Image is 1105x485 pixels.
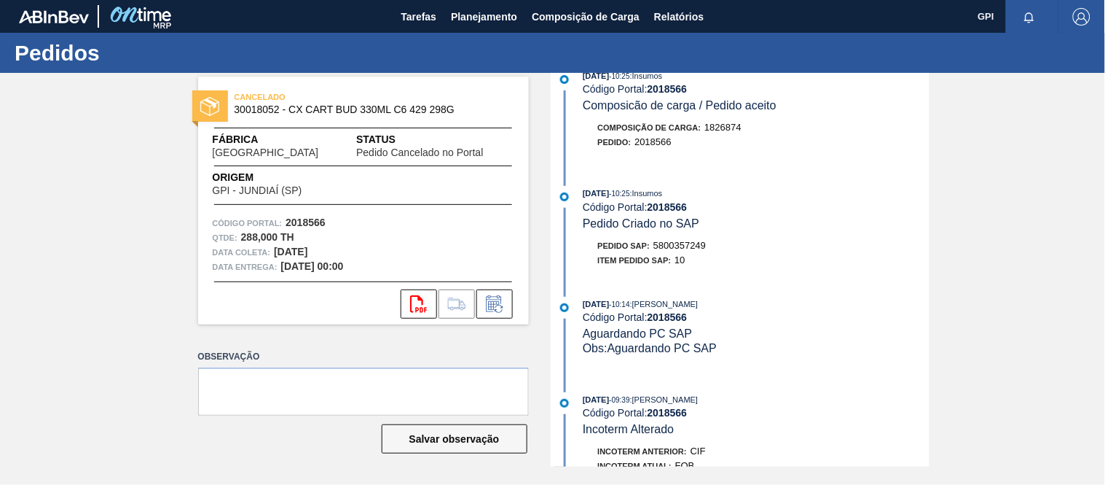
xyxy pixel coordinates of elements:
[213,132,357,147] span: Fábrica
[19,10,89,23] img: TNhmsLtSVTkK8tSr43FrP2fwEKptu5GPRR3wAAAABJRU5ErkJggg==
[704,122,742,133] span: 1826874
[583,300,609,309] span: [DATE]
[598,256,672,265] span: Item pedido SAP:
[583,395,609,404] span: [DATE]
[583,342,717,354] span: Obs: Aguardando PC SAP
[235,104,499,115] span: 30018052 - CX CART BUD 330ML C6 429 298G
[691,446,706,457] span: CIF
[583,217,699,230] span: Pedido Criado no SAP
[213,260,278,274] span: Data entrega:
[630,300,699,309] span: : [PERSON_NAME]
[213,185,302,196] span: GPI - JUNDIAÍ (SP)
[675,255,685,265] span: 10
[476,290,513,319] div: Informar alteração no pedido
[583,311,929,323] div: Código Portal:
[281,260,344,272] strong: [DATE] 00:00
[213,230,237,245] span: Qtde :
[610,72,630,80] span: - 10:25
[401,8,436,26] span: Tarefas
[235,90,439,104] span: CANCELADO
[583,327,692,340] span: Aguardando PC SAP
[1006,7,1053,27] button: Notificações
[213,170,344,185] span: Origem
[648,311,688,323] strong: 2018566
[610,396,630,404] span: - 09:39
[583,189,609,198] span: [DATE]
[439,290,475,319] div: Ir para Composição de Carga
[648,83,688,95] strong: 2018566
[583,83,929,95] div: Código Portal:
[583,71,609,80] span: [DATE]
[274,246,307,257] strong: [DATE]
[213,147,319,158] span: [GEOGRAPHIC_DATA]
[675,460,695,471] span: FOB
[648,407,688,419] strong: 2018566
[598,462,672,470] span: Incoterm Atual:
[200,97,219,116] img: status
[356,147,483,158] span: Pedido Cancelado no Portal
[634,136,672,147] span: 2018566
[560,303,569,312] img: atual
[532,8,640,26] span: Composição de Carga
[583,201,929,213] div: Código Portal:
[583,423,674,435] span: Incoterm Alterado
[286,217,326,228] strong: 2018566
[241,231,294,243] strong: 288,000 TH
[1073,8,1090,26] img: Logout
[598,241,650,250] span: Pedido SAP:
[560,75,569,84] img: atual
[560,193,569,201] img: atual
[610,190,630,198] span: - 10:25
[598,123,701,132] span: Composição de Carga :
[598,138,632,147] span: Pedido :
[15,44,273,61] h1: Pedidos
[382,424,527,454] button: Salvar observação
[213,216,283,230] span: Código Portal:
[198,346,529,368] label: Observação
[451,8,517,26] span: Planejamento
[583,407,929,419] div: Código Portal:
[401,290,437,319] div: Abrir arquivo PDF
[598,447,687,456] span: Incoterm Anterior:
[653,240,706,251] span: 5800357249
[356,132,514,147] span: Status
[560,399,569,408] img: atual
[610,300,630,309] span: - 10:14
[630,71,663,80] span: : Insumos
[213,245,271,260] span: Data coleta:
[654,8,704,26] span: Relatórios
[630,189,663,198] span: : Insumos
[583,99,776,112] span: Composicão de carga / Pedido aceito
[630,395,699,404] span: : [PERSON_NAME]
[648,201,688,213] strong: 2018566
